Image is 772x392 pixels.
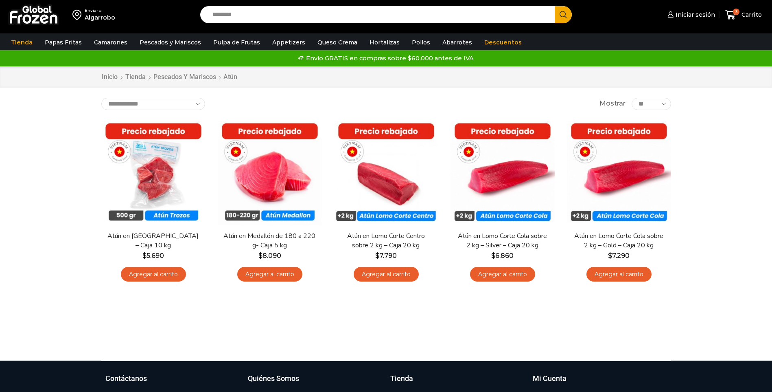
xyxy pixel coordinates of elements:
[153,73,217,82] a: Pescados y Mariscos
[723,5,764,24] a: 3 Carrito
[209,35,264,50] a: Pulpa de Frutas
[586,267,652,282] a: Agregar al carrito: “Atún en Lomo Corte Cola sobre 2 kg - Gold – Caja 20 kg”
[105,373,240,392] a: Contáctanos
[491,252,495,260] span: $
[105,373,147,384] h3: Contáctanos
[136,35,205,50] a: Pescados y Mariscos
[438,35,476,50] a: Abarrotes
[85,8,115,13] div: Enviar a
[72,8,85,22] img: address-field-icon.svg
[533,373,566,384] h3: Mi Cuenta
[106,231,200,250] a: Atún en [GEOGRAPHIC_DATA] – Caja 10 kg
[313,35,361,50] a: Queso Crema
[665,7,715,23] a: Iniciar sesión
[248,373,299,384] h3: Quiénes Somos
[733,9,739,15] span: 3
[608,252,630,260] bdi: 7.290
[101,73,237,82] nav: Breadcrumb
[268,35,309,50] a: Appetizers
[90,35,131,50] a: Camarones
[470,267,535,282] a: Agregar al carrito: “Atún en Lomo Corte Cola sobre 2 kg - Silver - Caja 20 kg”
[375,252,397,260] bdi: 7.790
[533,373,667,392] a: Mi Cuenta
[375,252,379,260] span: $
[142,252,147,260] span: $
[223,231,316,250] a: Atún en Medallón de 180 a 220 g- Caja 5 kg
[258,252,262,260] span: $
[85,13,115,22] div: Algarrobo
[121,267,186,282] a: Agregar al carrito: “Atún en Trozos - Caja 10 kg”
[480,35,526,50] a: Descuentos
[125,73,146,82] a: Tienda
[408,35,434,50] a: Pollos
[491,252,514,260] bdi: 6.860
[339,231,433,250] a: Atún en Lomo Corte Centro sobre 2 kg – Caja 20 kg
[739,11,762,19] span: Carrito
[41,35,86,50] a: Papas Fritas
[455,231,549,250] a: Atún en Lomo Corte Cola sobre 2 kg – Silver – Caja 20 kg
[101,98,205,110] select: Pedido de la tienda
[599,99,625,108] span: Mostrar
[7,35,37,50] a: Tienda
[390,373,525,392] a: Tienda
[555,6,572,23] button: Search button
[248,373,382,392] a: Quiénes Somos
[101,73,118,82] a: Inicio
[237,267,302,282] a: Agregar al carrito: “Atún en Medallón de 180 a 220 g- Caja 5 kg”
[572,231,665,250] a: Atún en Lomo Corte Cola sobre 2 kg – Gold – Caja 20 kg
[674,11,715,19] span: Iniciar sesión
[365,35,404,50] a: Hortalizas
[142,252,164,260] bdi: 5.690
[354,267,419,282] a: Agregar al carrito: “Atún en Lomo Corte Centro sobre 2 kg - Caja 20 kg”
[258,252,281,260] bdi: 8.090
[223,73,237,81] h1: Atún
[608,252,612,260] span: $
[390,373,413,384] h3: Tienda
